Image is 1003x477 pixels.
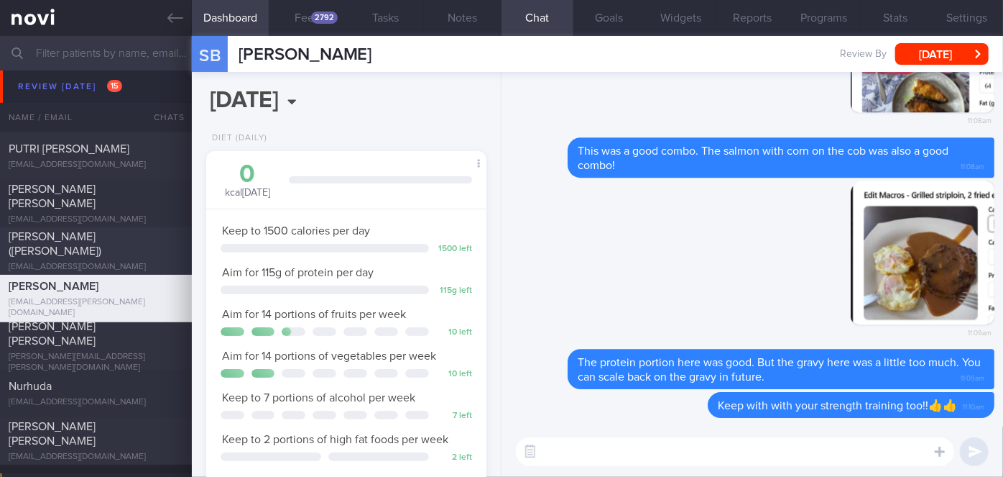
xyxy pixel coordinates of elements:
div: 2 left [436,453,472,463]
div: [PERSON_NAME][EMAIL_ADDRESS][DOMAIN_NAME] [9,107,183,129]
div: [EMAIL_ADDRESS][PERSON_NAME][DOMAIN_NAME] [9,297,183,319]
div: 0 [221,162,274,187]
span: Keep to 7 portions of alcohol per week [222,392,415,404]
span: [PERSON_NAME] ([PERSON_NAME]) [9,231,101,257]
span: Keep to 2 portions of high fat foods per week [222,434,448,445]
div: SB [182,27,236,83]
span: Review By [840,48,887,61]
span: Aim for 14 portions of fruits per week [222,309,406,320]
div: kcal [DATE] [221,162,274,200]
span: Keep to 1500 calories per day [222,225,370,237]
span: 11:10am [963,399,984,412]
div: 2792 [311,12,338,24]
button: [DATE] [895,43,989,65]
span: Aim for 14 portions of vegetables per week [222,350,436,362]
span: BLACK [PERSON_NAME] [9,91,134,102]
span: Aim for 115g of protein per day [222,267,374,278]
div: 10 left [436,327,472,338]
span: Keep with with your strength training too!!👍👍 [718,400,957,412]
div: [EMAIL_ADDRESS][DOMAIN_NAME] [9,262,183,273]
span: PUTRI [PERSON_NAME] [9,143,129,155]
span: [PERSON_NAME] [9,281,98,292]
span: [PERSON_NAME] [PERSON_NAME] [9,421,96,447]
div: 1500 left [436,244,472,255]
span: [PERSON_NAME] [239,46,372,63]
div: [PERSON_NAME][EMAIL_ADDRESS][PERSON_NAME][DOMAIN_NAME] [9,352,183,373]
div: [EMAIL_ADDRESS][DOMAIN_NAME] [9,397,183,408]
div: 115 g left [436,286,472,296]
div: Diet (Daily) [206,133,267,144]
div: [EMAIL_ADDRESS][DOMAIN_NAME] [9,452,183,463]
span: 11:09am [961,370,984,383]
div: [EMAIL_ADDRESS][DOMAIN_NAME] [9,214,183,225]
img: Photo by Sharon Gill [851,181,994,345]
span: This was a good combo. The salmon with corn on the cob was also a good combo! [578,145,948,171]
div: [PERSON_NAME][EMAIL_ADDRESS][DOMAIN_NAME] [9,74,183,96]
div: 7 left [436,411,472,422]
div: 10 left [436,369,472,380]
span: [PERSON_NAME] [PERSON_NAME] [9,321,96,347]
span: [PERSON_NAME] [PERSON_NAME] [9,183,96,209]
div: [EMAIL_ADDRESS][DOMAIN_NAME] [9,160,183,171]
span: 11:09am [968,324,992,338]
span: Nurhuda [9,381,52,392]
span: The protein portion here was good. But the gravy here was a little too much. You can scale back o... [578,357,981,383]
span: 11:08am [961,158,984,172]
span: 11:08am [968,112,992,126]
